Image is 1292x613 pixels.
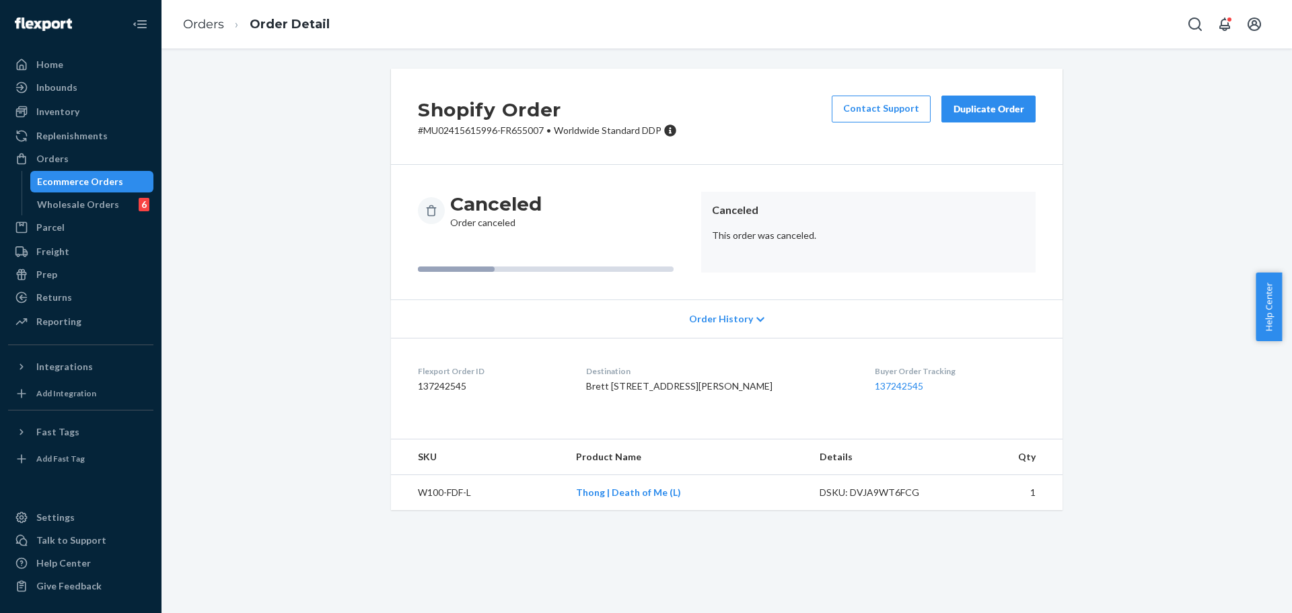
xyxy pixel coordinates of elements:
[36,315,81,328] div: Reporting
[554,124,661,136] span: Worldwide Standard DDP
[36,579,102,593] div: Give Feedback
[418,124,677,137] p: # MU02415615996-FR655007
[36,105,79,118] div: Inventory
[941,96,1036,122] button: Duplicate Order
[8,101,153,122] a: Inventory
[8,77,153,98] a: Inbounds
[953,102,1024,116] div: Duplicate Order
[418,96,677,124] h2: Shopify Order
[1241,11,1268,38] button: Open account menu
[586,365,853,377] dt: Destination
[36,245,69,258] div: Freight
[30,194,154,215] a: Wholesale Orders6
[689,312,753,326] span: Order History
[820,486,946,499] div: DSKU: DVJA9WT6FCG
[36,58,63,71] div: Home
[8,356,153,377] button: Integrations
[36,534,106,547] div: Talk to Support
[875,380,923,392] a: 137242545
[391,475,565,511] td: W100-FDF-L
[172,5,340,44] ol: breadcrumbs
[8,241,153,262] a: Freight
[36,268,57,281] div: Prep
[712,229,1025,242] p: This order was canceled.
[8,217,153,238] a: Parcel
[956,475,1063,511] td: 1
[832,96,931,122] a: Contact Support
[36,556,91,570] div: Help Center
[1207,573,1279,606] iframe: Opens a widget where you can chat to one of our agents
[565,439,808,475] th: Product Name
[576,486,681,498] a: Thong | Death of Me (L)
[139,198,149,211] div: 6
[8,311,153,332] a: Reporting
[1182,11,1209,38] button: Open Search Box
[8,421,153,443] button: Fast Tags
[8,507,153,528] a: Settings
[36,291,72,304] div: Returns
[36,221,65,234] div: Parcel
[36,81,77,94] div: Inbounds
[36,511,75,524] div: Settings
[183,17,224,32] a: Orders
[8,530,153,551] button: Talk to Support
[8,552,153,574] a: Help Center
[8,54,153,75] a: Home
[391,439,565,475] th: SKU
[250,17,330,32] a: Order Detail
[712,203,1025,218] header: Canceled
[37,198,119,211] div: Wholesale Orders
[450,192,542,216] h3: Canceled
[1256,273,1282,341] button: Help Center
[8,148,153,170] a: Orders
[8,264,153,285] a: Prep
[8,287,153,308] a: Returns
[36,360,93,373] div: Integrations
[450,192,542,229] div: Order canceled
[36,388,96,399] div: Add Integration
[1211,11,1238,38] button: Open notifications
[8,448,153,470] a: Add Fast Tag
[875,365,1036,377] dt: Buyer Order Tracking
[8,383,153,404] a: Add Integration
[8,125,153,147] a: Replenishments
[546,124,551,136] span: •
[36,425,79,439] div: Fast Tags
[8,575,153,597] button: Give Feedback
[418,380,565,393] dd: 137242545
[36,152,69,166] div: Orders
[809,439,957,475] th: Details
[586,380,773,392] span: Brett [STREET_ADDRESS][PERSON_NAME]
[15,17,72,31] img: Flexport logo
[30,171,154,192] a: Ecommerce Orders
[418,365,565,377] dt: Flexport Order ID
[36,453,85,464] div: Add Fast Tag
[127,11,153,38] button: Close Navigation
[37,175,123,188] div: Ecommerce Orders
[956,439,1063,475] th: Qty
[36,129,108,143] div: Replenishments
